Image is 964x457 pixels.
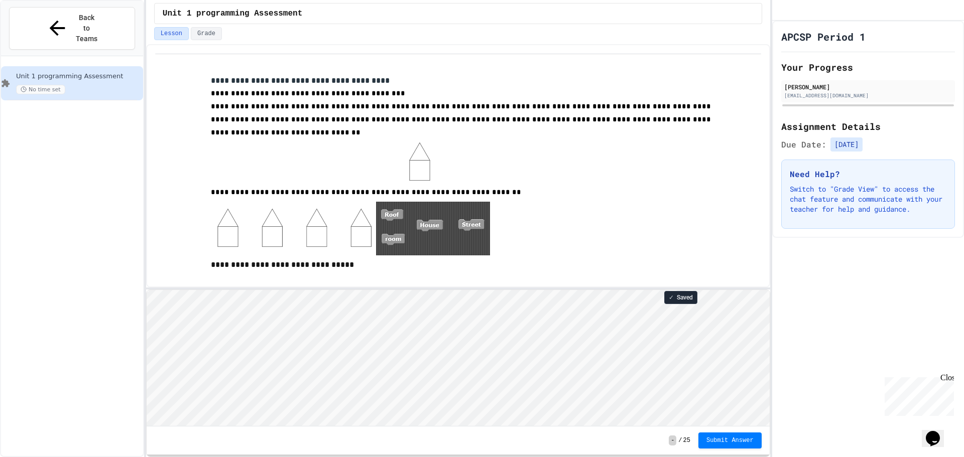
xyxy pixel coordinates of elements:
[154,27,189,40] button: Lesson
[922,417,954,447] iframe: chat widget
[16,85,65,94] span: No time set
[830,137,863,151] span: [DATE]
[16,72,141,81] span: Unit 1 programming Assessment
[191,27,222,40] button: Grade
[4,4,69,64] div: Chat with us now!Close
[75,13,98,44] span: Back to Teams
[781,119,955,133] h2: Assignment Details
[784,82,952,91] div: [PERSON_NAME]
[781,30,866,44] h1: APCSP Period 1
[790,184,946,214] p: Switch to "Grade View" to access the chat feature and communicate with your teacher for help and ...
[881,373,954,416] iframe: chat widget
[163,8,302,20] span: Unit 1 programming Assessment
[790,168,946,180] h3: Need Help?
[784,92,952,99] div: [EMAIL_ADDRESS][DOMAIN_NAME]
[781,138,826,150] span: Due Date:
[9,7,135,50] button: Back to Teams
[781,60,955,74] h2: Your Progress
